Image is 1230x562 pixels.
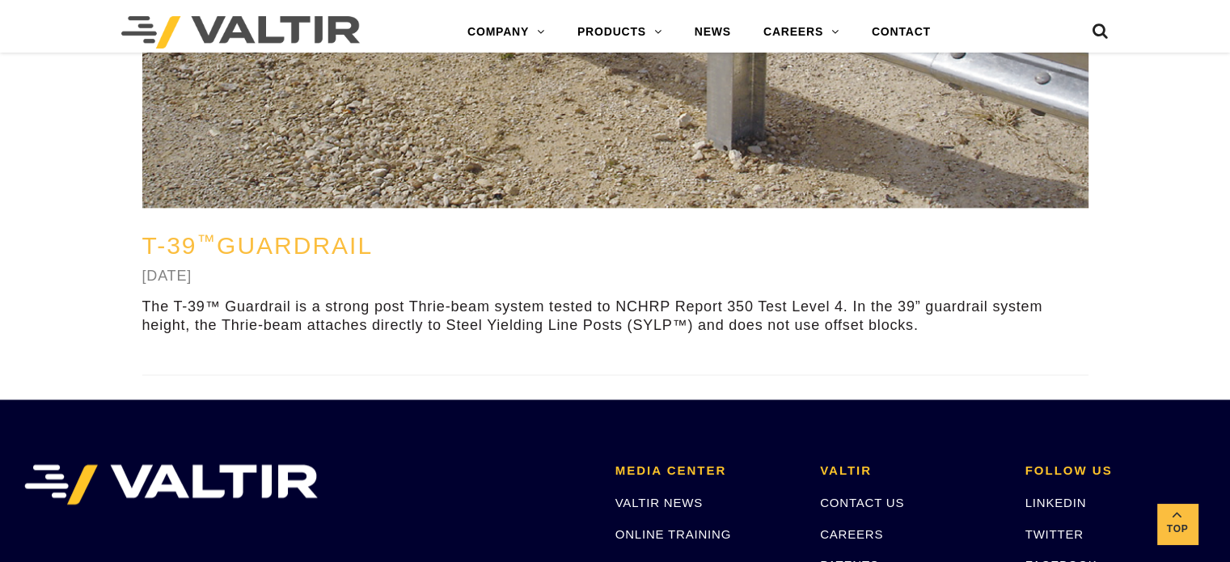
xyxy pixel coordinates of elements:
a: Top [1157,504,1198,544]
p: The T-39™ Guardrail is a strong post Thrie-beam system tested to NCHRP Report 350 Test Level 4. I... [142,298,1088,336]
h2: VALTIR [820,464,1000,478]
a: COMPANY [451,16,561,49]
a: CONTACT [856,16,947,49]
a: TWITTER [1025,527,1084,541]
a: ONLINE TRAINING [615,527,731,541]
img: VALTIR [24,464,318,505]
a: CAREERS [747,16,856,49]
a: PRODUCTS [561,16,678,49]
a: CONTACT US [820,496,904,509]
a: LINKEDIN [1025,496,1087,509]
h2: MEDIA CENTER [615,464,796,478]
a: NEWS [678,16,747,49]
a: CAREERS [820,527,883,541]
sup: ™ [197,231,218,251]
span: Top [1157,520,1198,539]
a: T-39™Guardrail [142,232,374,259]
img: Valtir [121,16,360,49]
a: [DATE] [142,268,192,284]
a: VALTIR NEWS [615,496,703,509]
h2: FOLLOW US [1025,464,1206,478]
